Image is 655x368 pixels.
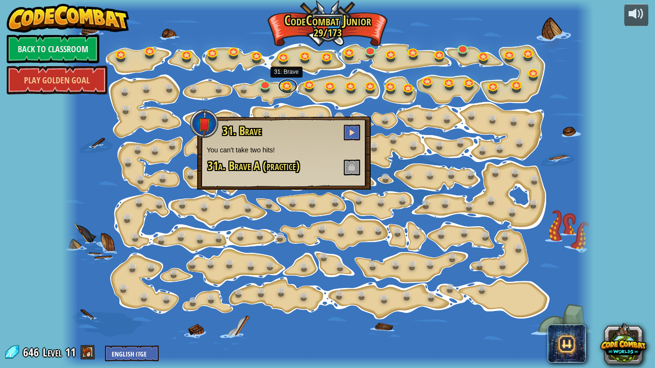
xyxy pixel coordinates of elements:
a: Play Golden Goal [7,66,107,94]
span: 646 [23,345,42,360]
p: You can't take two hits! [207,145,361,155]
span: 31. Brave [222,123,261,139]
span: Level [43,345,62,360]
span: 11 [65,345,76,360]
img: CodeCombat - Learn how to code by playing a game [7,4,129,33]
span: 31a. Brave A (practice) [208,158,300,174]
button: Play [344,125,360,140]
a: Back to Classroom [7,34,99,63]
button: Adjust volume [624,4,648,26]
